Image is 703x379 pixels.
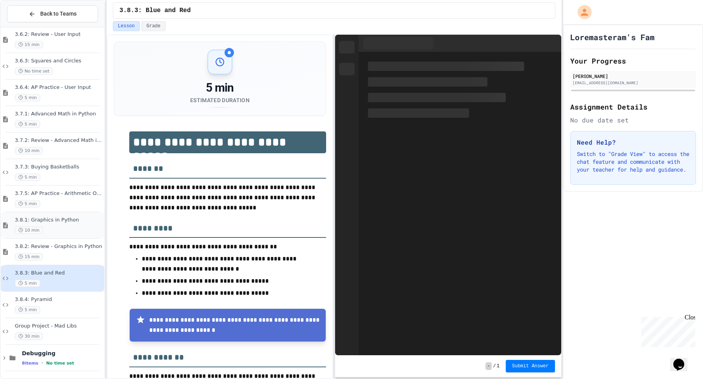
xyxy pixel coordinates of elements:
[570,101,696,112] h2: Assignment Details
[573,73,694,80] div: [PERSON_NAME]
[570,55,696,66] h2: Your Progress
[15,217,103,223] span: 3.8.1: Graphics in Python
[15,174,40,181] span: 5 min
[570,32,655,43] h1: Loremasteram's Fam
[493,363,496,369] span: /
[497,363,500,369] span: 1
[15,111,103,117] span: 3.7.1: Advanced Math in Python
[506,360,555,372] button: Submit Answer
[141,21,166,31] button: Grade
[46,361,74,366] span: No time set
[573,80,694,86] div: [EMAIL_ADDRESS][DOMAIN_NAME]
[190,96,250,104] div: Estimated Duration
[15,58,103,64] span: 3.6.3: Squares and Circles
[22,361,38,366] span: 8 items
[190,81,250,95] div: 5 min
[485,362,491,370] span: -
[15,296,103,303] span: 3.8.4: Pyramid
[15,41,43,48] span: 15 min
[15,137,103,144] span: 3.7.2: Review - Advanced Math in Python
[670,348,695,371] iframe: chat widget
[41,360,43,366] span: •
[15,200,40,207] span: 5 min
[570,115,696,125] div: No due date set
[22,350,103,357] span: Debugging
[40,10,77,18] span: Back to Teams
[113,21,140,31] button: Lesson
[15,147,43,154] span: 10 min
[3,3,54,50] div: Chat with us now!Close
[15,67,53,75] span: No time set
[15,243,103,250] span: 3.8.2: Review - Graphics in Python
[15,31,103,38] span: 3.6.2: Review - User Input
[15,227,43,234] span: 10 min
[15,323,103,329] span: Group Project - Mad Libs
[15,94,40,101] span: 5 min
[15,120,40,128] span: 5 min
[7,5,98,22] button: Back to Teams
[577,138,689,147] h3: Need Help?
[512,363,549,369] span: Submit Answer
[15,190,103,197] span: 3.7.5: AP Practice - Arithmetic Operators
[15,253,43,260] span: 15 min
[15,306,40,313] span: 5 min
[120,6,191,15] span: 3.8.3: Blue and Red
[569,3,594,21] div: My Account
[577,150,689,174] p: Switch to "Grade View" to access the chat feature and communicate with your teacher for help and ...
[15,84,103,91] span: 3.6.4: AP Practice - User Input
[638,314,695,347] iframe: chat widget
[15,280,40,287] span: 5 min
[15,333,43,340] span: 30 min
[15,270,103,276] span: 3.8.3: Blue and Red
[15,164,103,170] span: 3.7.3: Buying Basketballs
